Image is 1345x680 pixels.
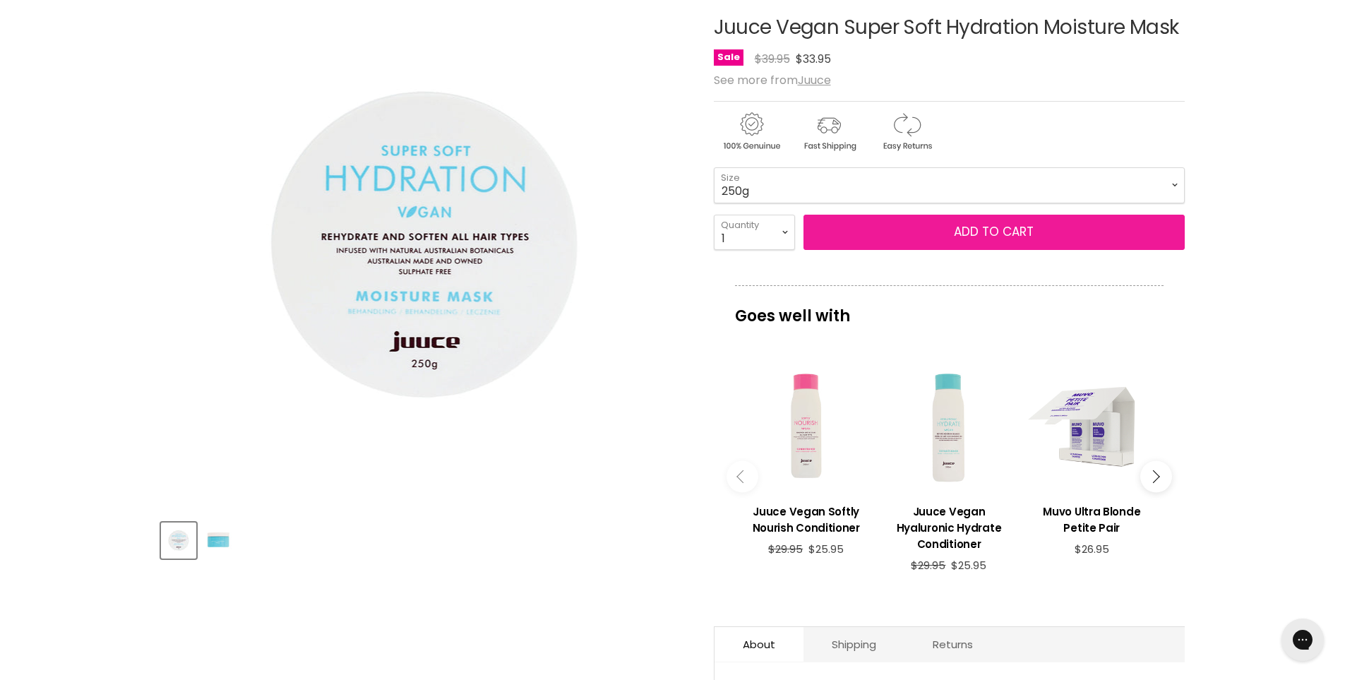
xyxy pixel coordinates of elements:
[735,285,1164,332] p: Goes well with
[1027,503,1156,536] h3: Muvo Ultra Blonde Petite Pair
[714,49,743,66] span: Sale
[159,518,691,559] div: Product thumbnails
[714,17,1185,39] h1: Juuce Vegan Super Soft Hydration Moisture Mask
[911,558,945,573] span: $29.95
[162,524,195,557] img: Juuce Vegan Super Soft Hydration Moisture Mask
[742,503,871,536] h3: Juuce Vegan Softly Nourish Conditioner
[161,523,196,559] button: Juuce Vegan Super Soft Hydration Moisture Mask
[201,523,237,559] button: Juuce Vegan Super Soft Hydration Moisture Mask
[885,503,1013,552] h3: Juuce Vegan Hyaluronic Hydrate Conditioner
[1027,493,1156,543] a: View product:Muvo Ultra Blonde Petite Pair
[714,72,831,88] span: See more from
[951,558,986,573] span: $25.95
[755,51,790,67] span: $39.95
[768,542,803,556] span: $29.95
[714,215,795,250] select: Quantity
[742,493,871,543] a: View product:Juuce Vegan Softly Nourish Conditioner
[803,627,904,662] a: Shipping
[1274,614,1331,666] iframe: Gorgias live chat messenger
[791,110,866,153] img: shipping.gif
[885,493,1013,559] a: View product:Juuce Vegan Hyaluronic Hydrate Conditioner
[869,110,944,153] img: returns.gif
[1075,542,1109,556] span: $26.95
[808,542,844,556] span: $25.95
[714,110,789,153] img: genuine.gif
[954,223,1034,240] span: Add to cart
[796,51,831,67] span: $33.95
[715,627,803,662] a: About
[803,215,1185,250] button: Add to cart
[904,627,1001,662] a: Returns
[202,528,235,553] img: Juuce Vegan Super Soft Hydration Moisture Mask
[798,72,831,88] a: Juuce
